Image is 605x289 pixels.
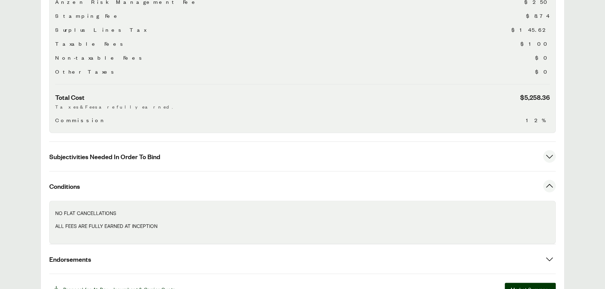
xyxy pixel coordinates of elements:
[49,182,80,191] span: Conditions
[55,103,550,110] p: Taxes & Fees are fully earned.
[520,93,550,102] span: $5,258.36
[49,152,160,161] span: Subjectivities Needed In Order To Bind
[535,67,550,76] span: $0
[511,25,550,34] span: $145.62
[526,12,550,20] span: $8.74
[49,255,91,264] span: Endorsements
[55,67,117,76] span: Other Taxes
[55,209,550,217] p: NO FLAT CANCELLATIONS
[55,53,145,62] span: Non-taxable Fees
[55,12,121,20] span: Stamping Fee
[55,116,107,124] span: Commission
[55,25,146,34] span: Surplus Lines Tax
[49,244,556,274] button: Endorsements
[49,171,556,201] button: Conditions
[55,39,126,48] span: Taxable Fees
[55,93,85,102] span: Total Cost
[535,53,550,62] span: $0
[55,222,550,230] p: ALL FEES ARE FULLY EARNED AT INCEPTION
[49,142,556,171] button: Subjectivities Needed In Order To Bind
[526,116,550,124] span: 12%
[520,39,550,48] span: $100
